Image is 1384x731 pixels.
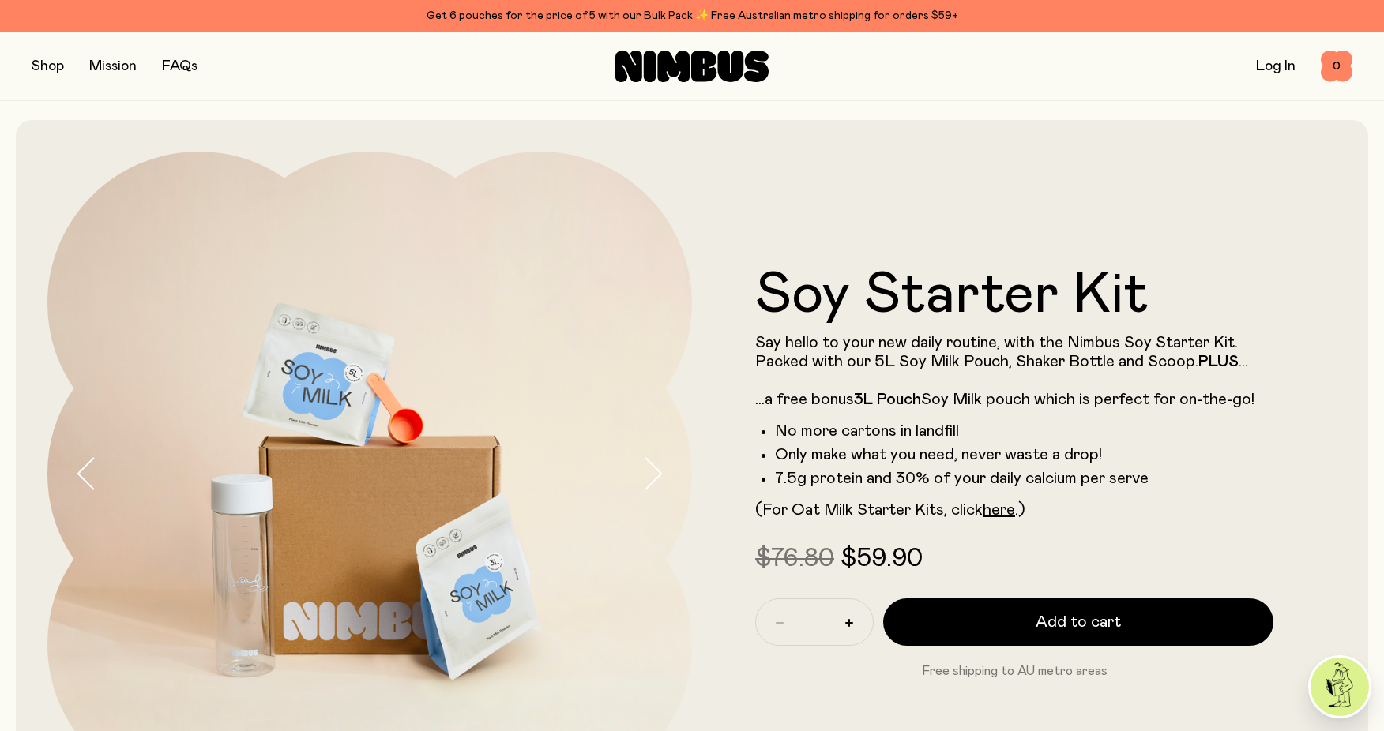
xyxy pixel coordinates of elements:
[1311,658,1369,716] img: agent
[775,422,1273,440] li: No more cartons in landfill
[755,267,1273,324] h1: Soy Starter Kit
[877,392,921,407] strong: Pouch
[983,502,1015,518] a: here
[883,598,1273,646] button: Add to cart
[32,6,1352,25] div: Get 6 pouches for the price of 5 with our Bulk Pack ✨ Free Australian metro shipping for orders $59+
[1036,611,1121,633] span: Add to cart
[1321,51,1352,82] button: 0
[841,546,923,572] span: $59.90
[854,392,873,407] strong: 3L
[775,445,1273,464] li: Only make what you need, never waste a drop!
[89,59,137,73] a: Mission
[755,502,983,518] span: (For Oat Milk Starter Kits, click
[162,59,197,73] a: FAQs
[1198,354,1239,369] strong: PLUS
[1015,502,1025,518] span: .)
[755,662,1273,680] p: Free shipping to AU metro areas
[755,546,834,572] span: $76.80
[775,469,1273,488] li: 7.5g protein and 30% of your daily calcium per serve
[755,333,1273,409] p: Say hello to your new daily routine, with the Nimbus Soy Starter Kit. Packed with our 5L Soy Milk...
[1256,59,1296,73] a: Log In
